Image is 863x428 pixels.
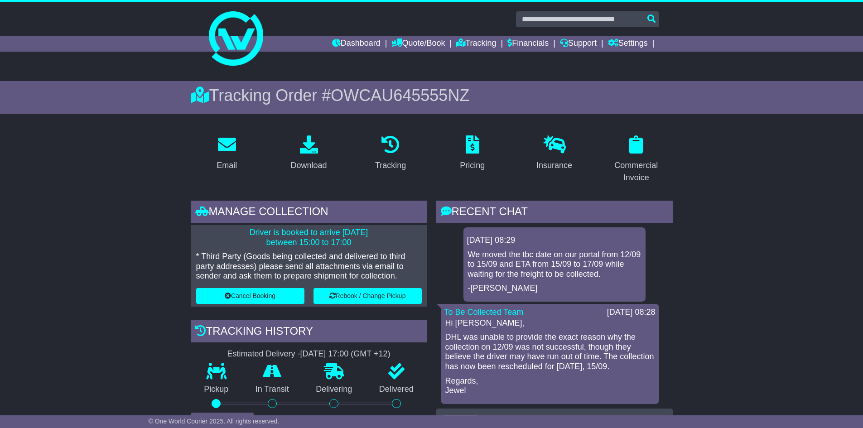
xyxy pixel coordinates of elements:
div: [DATE] 17:00 (GMT +12) [300,349,391,359]
a: Tracking [456,36,496,52]
div: RECENT CHAT [436,201,673,225]
a: Download [284,132,333,175]
p: Regards, Jewel [445,376,655,396]
p: * Third Party (Goods being collected and delivered to third party addresses) please send all atta... [196,252,422,281]
p: Pickup [191,385,242,394]
p: Delivering [303,385,366,394]
a: Email [211,132,243,175]
button: Rebook / Change Pickup [313,288,422,304]
a: Insurance [530,132,578,175]
div: Insurance [536,159,572,172]
div: [DATE] 08:29 [467,236,642,245]
p: Driver is booked to arrive [DATE] between 15:00 to 17:00 [196,228,422,247]
a: Financials [507,36,549,52]
span: OWCAU645555NZ [331,86,469,105]
a: Settings [608,36,648,52]
p: In Transit [242,385,303,394]
a: To Be Collected Team [444,308,524,317]
p: Hi [PERSON_NAME], [445,318,655,328]
div: Manage collection [191,201,427,225]
div: Tracking Order # [191,86,673,105]
a: Quote/Book [391,36,445,52]
div: Estimated Delivery - [191,349,427,359]
button: Cancel Booking [196,288,304,304]
div: Download [290,159,327,172]
span: © One World Courier 2025. All rights reserved. [149,418,280,425]
p: Delivered [366,385,427,394]
a: Commercial Invoice [600,132,673,187]
div: Commercial Invoice [606,159,667,184]
a: Dashboard [332,36,381,52]
p: DHL was unable to provide the exact reason why the collection on 12/09 was not successful, though... [445,332,655,371]
div: [DATE] 08:28 [607,308,656,317]
div: Pricing [460,159,485,172]
a: Pricing [454,132,491,175]
p: We moved the tbc date on our portal from 12/09 to 15/09 and ETA from 15/09 to 17/09 while waiting... [468,250,641,279]
a: Support [560,36,597,52]
div: Tracking history [191,320,427,345]
a: Tracking [369,132,412,175]
p: -[PERSON_NAME] [468,284,641,293]
div: Tracking [375,159,406,172]
div: Email [217,159,237,172]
